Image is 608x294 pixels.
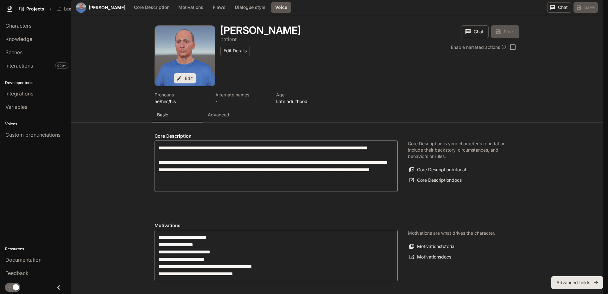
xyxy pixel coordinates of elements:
a: Go to projects [16,3,47,15]
p: Laerdal [64,6,80,12]
button: Motivations [175,2,206,13]
p: Basic [157,112,168,118]
button: Open character details dialog [220,36,237,43]
div: label [155,140,398,192]
p: Advanced [208,112,229,118]
h1: [PERSON_NAME] [220,24,301,36]
p: Motivations are what drives the character. [408,230,495,236]
button: Chat [461,25,489,38]
p: - [215,98,269,105]
button: Dialogue style [232,2,269,13]
button: Edit Details [220,46,250,56]
p: Alternate names [215,91,269,98]
p: Core Description is your character's foundation. Include their backstory, circumstances, and beha... [408,140,509,160]
h4: Core Description [155,133,398,139]
button: Core Descriptiontutorial [408,165,467,175]
p: Late adulthood [276,98,329,105]
button: Open workspace menu [54,3,90,15]
button: Open character avatar dialog [155,26,215,86]
button: Open character details dialog [215,91,269,105]
button: Open character details dialog [155,91,208,105]
div: Avatar image [155,26,215,86]
a: Motivationsdocs [408,252,453,262]
p: patient [220,36,237,42]
button: Open character avatar dialog [76,3,86,13]
button: Voice [271,2,291,13]
a: Core Descriptiondocs [408,175,463,186]
button: Flaws [209,2,229,13]
button: Advanced fields [551,276,603,289]
button: Open character details dialog [276,91,329,105]
p: Age [276,91,329,98]
span: Projects [26,6,44,12]
div: / [47,6,54,12]
button: Motivationstutorial [408,241,457,252]
button: Edit [174,73,196,84]
p: he/him/his [155,98,208,105]
h4: Motivations [155,222,398,229]
button: Open character details dialog [220,25,301,36]
p: Pronouns [155,91,208,98]
button: Chat [547,2,571,13]
a: [PERSON_NAME] [89,5,125,10]
div: Enable narrated actions [451,44,506,50]
div: Avatar image [76,3,86,13]
button: Core Description [131,2,173,13]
